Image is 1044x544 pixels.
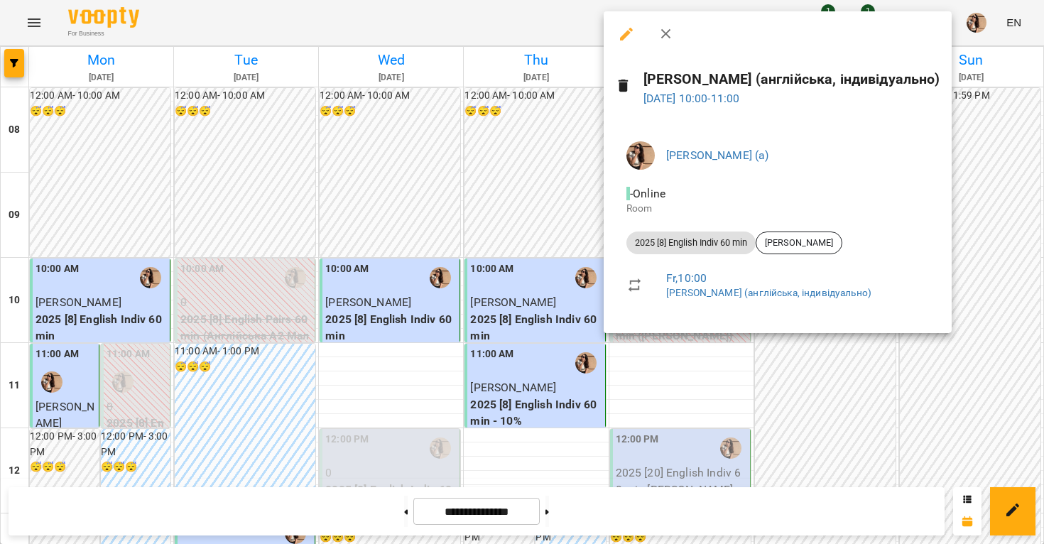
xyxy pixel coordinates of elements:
img: da26dbd3cedc0bbfae66c9bd16ef366e.jpeg [626,141,655,170]
p: Room [626,202,929,216]
div: [PERSON_NAME] [756,232,842,254]
h6: [PERSON_NAME] (англійська, індивідуально) [643,68,940,90]
span: [PERSON_NAME] [756,236,842,249]
a: [DATE] 10:00-11:00 [643,92,740,105]
span: - Online [626,187,668,200]
a: [PERSON_NAME] (а) [666,148,769,162]
a: [PERSON_NAME] (англійська, індивідуально) [666,287,871,298]
span: 2025 [8] English Indiv 60 min [626,236,756,249]
a: Fr , 10:00 [666,271,707,285]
